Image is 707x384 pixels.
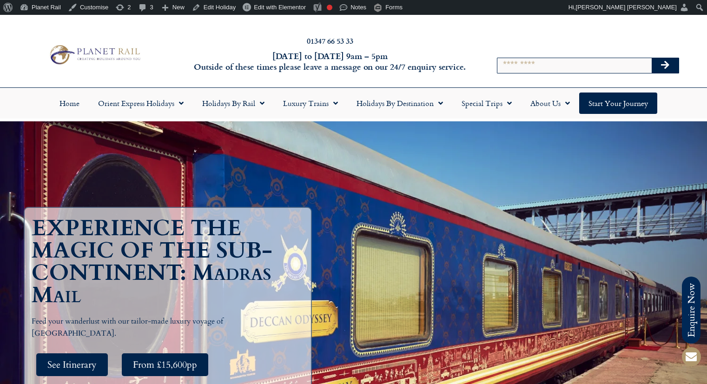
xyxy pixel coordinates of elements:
[47,359,97,371] span: See Itinerary
[579,93,657,114] a: Start your Journey
[576,4,677,11] span: [PERSON_NAME] [PERSON_NAME]
[36,353,108,376] a: See Itinerary
[307,35,353,46] a: 01347 66 53 33
[347,93,452,114] a: Holidays by Destination
[46,43,143,66] img: Planet Rail Train Holidays Logo
[122,353,208,376] a: From £15,600pp
[274,93,347,114] a: Luxury Trains
[521,93,579,114] a: About Us
[32,217,309,306] h1: EXPERIENCE THE MAGIC OF THE SUB-CONTINENT: Madras Mail
[254,4,306,11] span: Edit with Elementor
[50,93,89,114] a: Home
[193,93,274,114] a: Holidays by Rail
[5,93,702,114] nav: Menu
[32,316,309,339] p: Feed your wanderlust with our tailor-made luxury voyage of [GEOGRAPHIC_DATA].
[89,93,193,114] a: Orient Express Holidays
[133,359,197,371] span: From £15,600pp
[191,51,469,73] h6: [DATE] to [DATE] 9am – 5pm Outside of these times please leave a message on our 24/7 enquiry serv...
[652,58,679,73] button: Search
[452,93,521,114] a: Special Trips
[327,5,332,10] div: Focus keyphrase not set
